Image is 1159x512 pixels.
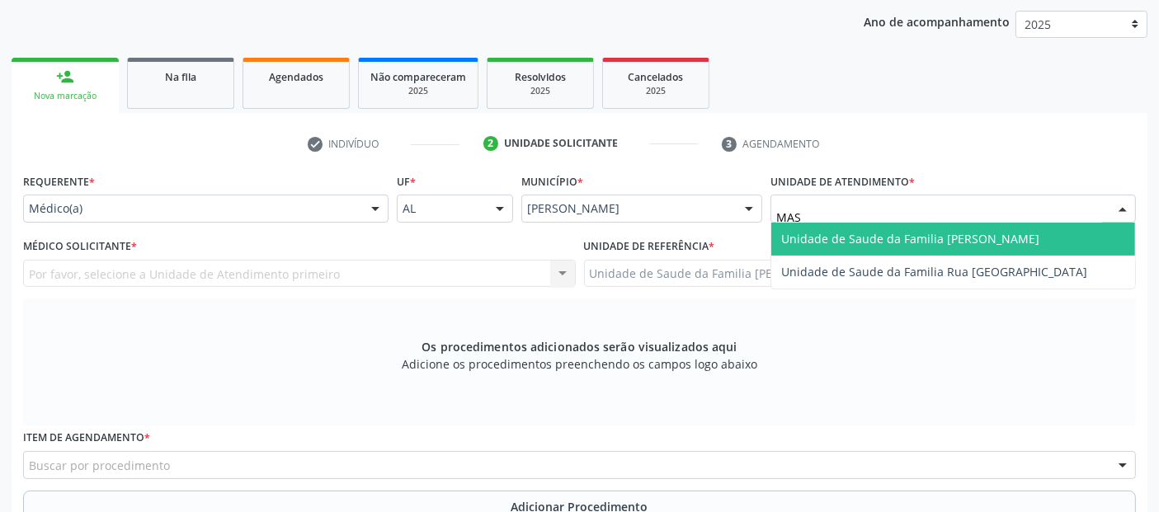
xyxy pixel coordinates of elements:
span: [PERSON_NAME] [527,200,728,217]
label: Município [521,169,583,195]
div: 2 [483,136,498,151]
span: AL [403,200,479,217]
div: Unidade solicitante [504,136,618,151]
label: UF [397,169,416,195]
label: Unidade de referência [584,234,715,260]
label: Médico Solicitante [23,234,137,260]
span: Adicione os procedimentos preenchendo os campos logo abaixo [402,355,757,373]
label: Item de agendamento [23,425,150,451]
span: Resolvidos [515,70,566,84]
div: 2025 [615,85,697,97]
span: Cancelados [629,70,684,84]
span: Buscar por procedimento [29,457,170,474]
span: Os procedimentos adicionados serão visualizados aqui [422,338,737,355]
div: Nova marcação [23,90,107,102]
span: Na fila [165,70,196,84]
span: Agendados [269,70,323,84]
p: Ano de acompanhamento [864,11,1010,31]
label: Unidade de atendimento [770,169,915,195]
input: Unidade de atendimento [776,200,1102,233]
div: 2025 [499,85,582,97]
span: Unidade de Saude da Familia Rua [GEOGRAPHIC_DATA] [781,264,1087,279]
span: Não compareceram [370,70,466,84]
div: person_add [56,68,74,86]
div: 2025 [370,85,466,97]
span: Unidade de Saude da Familia [PERSON_NAME] [781,231,1039,247]
span: Médico(a) [29,200,355,217]
label: Requerente [23,169,95,195]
